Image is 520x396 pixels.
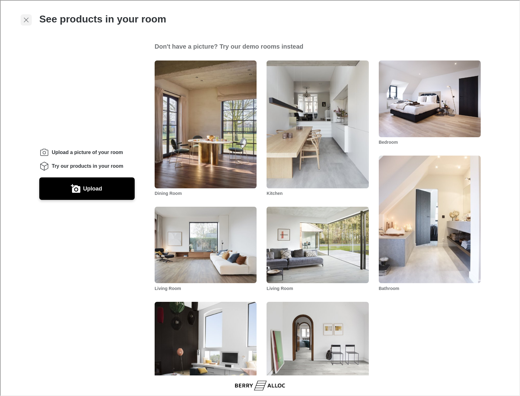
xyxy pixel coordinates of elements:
img: Living Room [154,206,257,283]
img: Bedroom [378,60,481,137]
li: Living Room [154,206,256,291]
img: Living Room [266,206,369,283]
img: Living Room [266,301,369,379]
h3: Living Room [266,285,368,291]
li: Kitchen [266,60,368,196]
button: Upload a picture of your room [39,177,134,199]
video: You will be able to see the selected and other products in your room. [39,42,134,137]
ol: Instructions [39,147,134,171]
h2: Don't have a picture? Try our demo rooms instead [154,42,303,50]
h3: Bathroom [378,285,480,291]
a: Visit BerryAlloc homepage [234,378,284,391]
img: Kitchen [266,60,369,189]
li: Living Room [266,301,368,386]
h3: Dining Room [154,190,256,196]
button: Exit visualizer [20,14,31,25]
h3: Living Room [154,285,256,291]
label: Upload [83,183,102,193]
li: Bathroom [378,155,480,291]
img: Bathroom [378,155,481,284]
li: Living Room [266,206,368,291]
img: Dining Room [154,60,257,189]
h3: Bedroom [378,138,480,145]
span: Upload a picture of your room [51,148,122,155]
li: Bedroom [378,60,480,145]
h3: Kitchen [266,190,368,196]
li: Dining Room [154,60,256,196]
span: Try our products in your room [51,162,123,169]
